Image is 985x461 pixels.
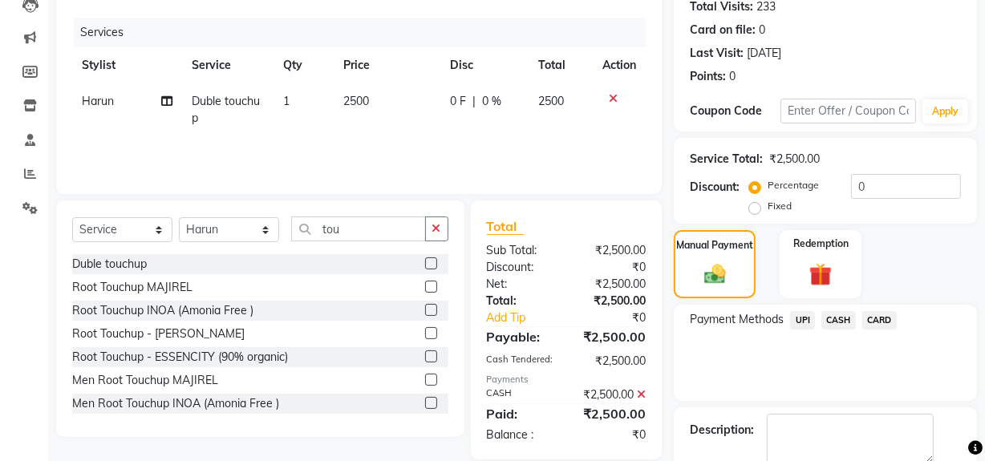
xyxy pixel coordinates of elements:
[475,386,566,403] div: CASH
[475,309,582,326] a: Add Tip
[182,47,274,83] th: Service
[690,422,754,439] div: Description:
[72,395,279,412] div: Men Root Touchup INOA (Amonia Free )
[566,259,658,276] div: ₹0
[593,47,646,83] th: Action
[690,68,726,85] div: Points:
[698,262,732,287] img: _cash.svg
[769,151,820,168] div: ₹2,500.00
[475,293,566,309] div: Total:
[566,242,658,259] div: ₹2,500.00
[768,199,792,213] label: Fixed
[690,45,744,62] div: Last Visit:
[72,349,288,366] div: Root Touchup - ESSENCITY (90% organic)
[802,261,839,289] img: _gift.svg
[475,427,566,443] div: Balance :
[475,327,566,346] div: Payable:
[862,311,897,330] span: CARD
[538,94,564,108] span: 2500
[475,353,566,370] div: Cash Tendered:
[690,179,740,196] div: Discount:
[487,218,524,235] span: Total
[192,94,260,125] span: Duble touchup
[274,47,334,83] th: Qty
[450,93,466,110] span: 0 F
[82,94,114,108] span: Harun
[768,178,819,192] label: Percentage
[334,47,441,83] th: Price
[690,103,780,119] div: Coupon Code
[291,216,426,241] input: Search or Scan
[72,302,253,319] div: Root Touchup INOA (Amonia Free )
[472,93,476,110] span: |
[759,22,765,38] div: 0
[566,427,658,443] div: ₹0
[283,94,290,108] span: 1
[72,326,245,342] div: Root Touchup - [PERSON_NAME]
[922,99,968,123] button: Apply
[747,45,781,62] div: [DATE]
[72,372,218,389] div: Men Root Touchup MAJIREL
[676,238,753,253] label: Manual Payment
[475,242,566,259] div: Sub Total:
[780,99,916,123] input: Enter Offer / Coupon Code
[690,22,756,38] div: Card on file:
[529,47,593,83] th: Total
[487,373,647,386] div: Payments
[72,256,147,273] div: Duble touchup
[566,404,658,423] div: ₹2,500.00
[72,47,182,83] th: Stylist
[690,311,784,328] span: Payment Methods
[566,327,658,346] div: ₹2,500.00
[72,279,193,296] div: Root Touchup MAJIREL
[582,309,658,326] div: ₹0
[566,353,658,370] div: ₹2,500.00
[790,311,815,330] span: UPI
[566,293,658,309] div: ₹2,500.00
[566,386,658,403] div: ₹2,500.00
[344,94,370,108] span: 2500
[475,259,566,276] div: Discount:
[729,68,736,85] div: 0
[821,311,856,330] span: CASH
[690,151,763,168] div: Service Total:
[482,93,501,110] span: 0 %
[74,18,658,47] div: Services
[440,47,529,83] th: Disc
[793,237,849,251] label: Redemption
[475,404,566,423] div: Paid:
[566,276,658,293] div: ₹2,500.00
[475,276,566,293] div: Net:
